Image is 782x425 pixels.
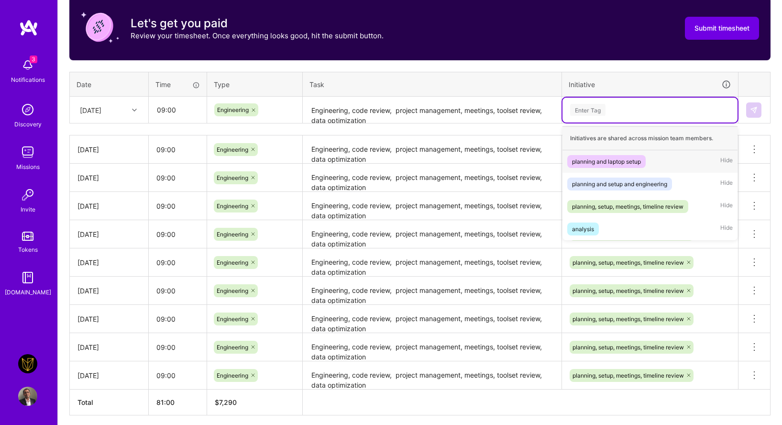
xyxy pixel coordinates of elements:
div: Initiative [569,79,731,90]
span: Engineering [217,259,248,266]
span: Engineering [217,106,249,113]
i: icon Chevron [132,108,137,112]
div: [DATE] [77,201,141,211]
img: coin [81,8,119,46]
input: HH:MM [149,222,207,247]
input: HH:MM [149,363,207,388]
img: discovery [18,100,37,119]
img: Invite [18,185,37,204]
th: Task [303,72,562,97]
div: planning and laptop setup [572,157,641,167]
span: Hide [720,200,733,213]
img: User Avatar [18,387,37,406]
span: Engineering [217,231,248,238]
div: planning and setup and engineering [572,179,667,189]
span: Engineering [217,287,248,294]
div: [DATE] [77,173,141,183]
input: HH:MM [149,165,207,190]
span: $ 7,290 [215,398,237,406]
div: analysis [572,224,594,234]
input: HH:MM [149,97,206,123]
img: Submit [750,106,758,114]
img: bell [18,56,37,75]
textarea: Engineering, code review, project management, meetings, toolset review, data optimization [304,362,561,389]
textarea: Engineering, code review, project management, meetings, toolset review, data optimization [304,165,561,191]
div: Missions [16,162,40,172]
span: Hide [720,178,733,190]
div: Time [155,79,200,89]
h3: Let's get you paid [131,16,384,31]
span: planning, setup, meetings, timeline review [573,287,684,294]
textarea: Engineering, code review, project management, meetings, toolset review, data optimization [304,221,561,247]
div: [DATE] [77,370,141,380]
span: planning, setup, meetings, timeline review [573,315,684,323]
img: Devry: Team for Online Education - Website Operations [18,354,37,373]
textarea: Engineering, code review, project management, meetings, toolset review, data optimization [304,249,561,276]
input: HH:MM [149,193,207,219]
span: Engineering [217,315,248,323]
div: [DOMAIN_NAME] [5,287,51,297]
div: [DATE] [77,286,141,296]
img: guide book [18,268,37,287]
span: Engineering [217,344,248,351]
th: Date [70,72,149,97]
img: logo [19,19,38,36]
span: 3 [30,56,37,63]
div: planning, setup, meetings, timeline review [572,201,683,212]
span: Engineering [217,202,248,210]
input: HH:MM [149,306,207,332]
input: HH:MM [149,250,207,275]
div: [DATE] [77,257,141,268]
span: Hide [720,155,733,168]
textarea: Engineering, code review, project management, meetings, toolset review, data optimization [304,306,561,332]
div: [DATE] [80,105,101,115]
span: planning, setup, meetings, timeline review [573,259,684,266]
a: Devry: Team for Online Education - Website Operations [16,354,40,373]
div: [DATE] [77,145,141,155]
span: planning, setup, meetings, timeline review [573,372,684,379]
div: Tokens [18,245,38,255]
th: Type [207,72,303,97]
button: Submit timesheet [685,17,759,40]
input: HH:MM [149,335,207,360]
th: Total [70,390,149,415]
div: [DATE] [77,229,141,239]
div: [DATE] [77,314,141,324]
a: User Avatar [16,387,40,406]
span: Engineering [217,146,248,153]
div: Notifications [11,75,45,85]
textarea: Engineering, code review, project management, meetings, toolset review, data optimization [304,334,561,360]
textarea: Engineering, code review, project management, meetings, toolset review, data optimization [304,278,561,304]
img: tokens [22,232,33,241]
div: Discovery [14,119,42,129]
textarea: Engineering, code review, project management, meetings, toolset review, data optimization [304,98,561,123]
div: Initiatives are shared across mission team members. [562,126,738,150]
div: Invite [21,204,35,214]
th: 81:00 [149,390,207,415]
span: Engineering [217,174,248,181]
div: [DATE] [77,342,141,352]
span: Engineering [217,372,248,379]
input: HH:MM [149,137,207,162]
textarea: Engineering, code review, project management, meetings, toolset review, data optimization [304,193,561,219]
p: Review your timesheet. Once everything looks good, hit the submit button. [131,31,384,41]
div: Enter Tag [570,102,606,117]
span: Submit timesheet [694,23,749,33]
img: teamwork [18,143,37,162]
textarea: Engineering, code review, project management, meetings, toolset review, data optimization [304,136,561,163]
span: Hide [720,223,733,235]
span: planning, setup, meetings, timeline review [573,344,684,351]
input: HH:MM [149,278,207,303]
